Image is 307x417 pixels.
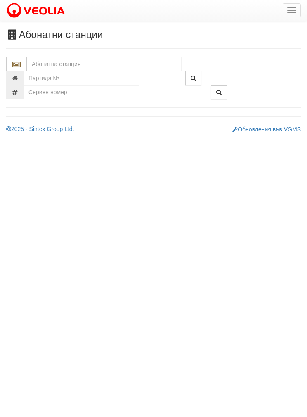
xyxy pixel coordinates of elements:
[24,71,139,85] input: Партида №
[232,126,301,133] a: Обновления във VGMS
[24,85,139,99] input: Сериен номер
[6,29,301,40] h3: Абонатни станции
[6,2,69,19] img: VeoliaLogo.png
[27,57,182,71] input: Абонатна станция
[6,126,74,132] a: 2025 - Sintex Group Ltd.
